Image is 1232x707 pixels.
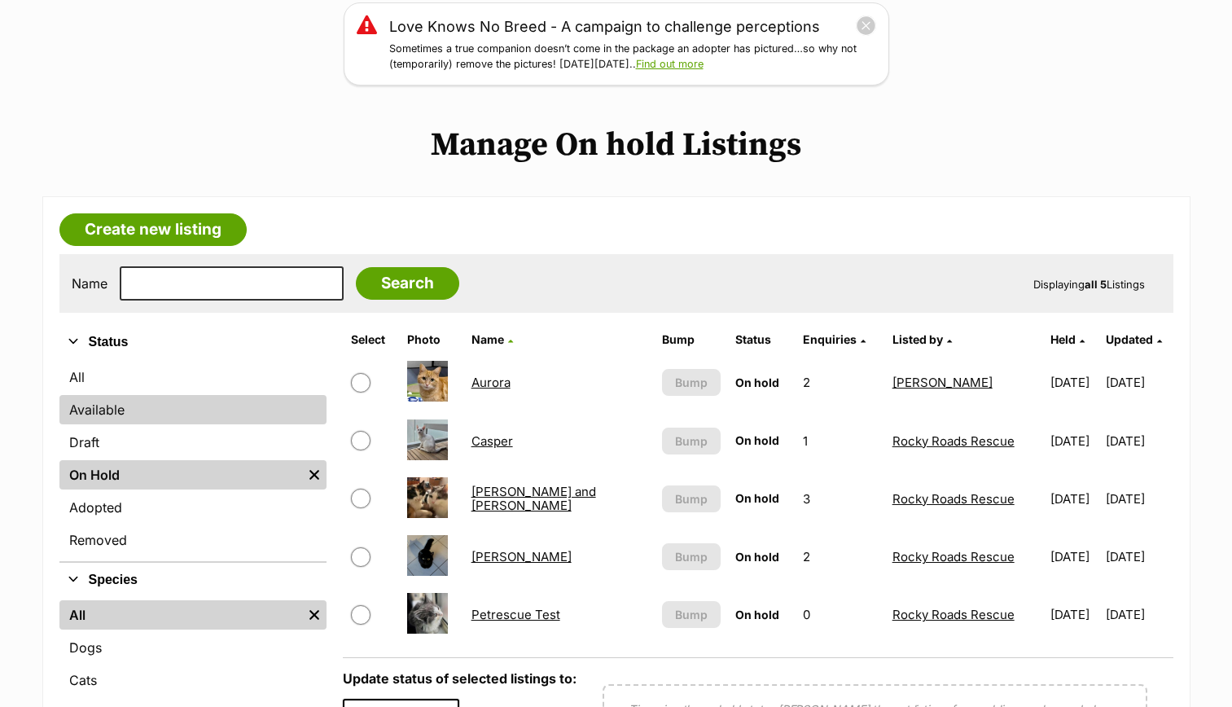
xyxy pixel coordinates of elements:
a: Held [1050,332,1085,346]
td: [DATE] [1106,354,1171,411]
td: 3 [796,471,884,527]
td: 1 [796,413,884,469]
a: Name [471,332,513,346]
td: 2 [796,354,884,411]
td: [DATE] [1044,529,1104,585]
button: close [856,15,876,36]
td: 2 [796,529,884,585]
input: Search [356,267,459,300]
span: Held [1050,332,1076,346]
div: Status [59,359,327,561]
span: On hold [735,550,779,564]
p: Sometimes a true companion doesn’t come in the package an adopter has pictured…so why not (tempor... [389,42,876,72]
a: [PERSON_NAME] and [PERSON_NAME] [471,484,596,513]
a: Enquiries [803,332,866,346]
a: Petrescue Test [471,607,560,622]
span: On hold [735,433,779,447]
span: On hold [735,375,779,389]
button: Bump [662,369,721,396]
a: Removed [59,525,327,555]
span: Name [471,332,504,346]
a: [PERSON_NAME] [892,375,993,390]
th: Photo [401,327,463,353]
th: Status [729,327,795,353]
a: Available [59,395,327,424]
span: Bump [675,374,708,391]
img: Jonte and Daisy [407,477,448,518]
button: Bump [662,543,721,570]
a: Create new listing [59,213,247,246]
a: Rocky Roads Rescue [892,549,1015,564]
a: Remove filter [302,600,327,630]
img: Casper [407,419,448,460]
button: Bump [662,601,721,628]
td: [DATE] [1044,413,1104,469]
span: Listed by [892,332,943,346]
th: Select [344,327,399,353]
a: On Hold [59,460,302,490]
span: Bump [675,606,708,623]
span: On hold [735,491,779,505]
td: [DATE] [1106,413,1171,469]
a: Love Knows No Breed - A campaign to challenge perceptions [389,15,820,37]
a: Find out more [636,58,704,70]
img: Petrescue Test [407,593,448,634]
a: [PERSON_NAME] [471,549,572,564]
td: [DATE] [1106,471,1171,527]
button: Status [59,332,327,353]
span: On hold [735,608,779,621]
td: 0 [796,586,884,643]
a: All [59,362,327,392]
td: [DATE] [1044,586,1104,643]
a: Dogs [59,633,327,662]
a: Rocky Roads Rescue [892,433,1015,449]
a: Listed by [892,332,952,346]
button: Species [59,569,327,591]
a: Remove filter [302,460,327,490]
td: [DATE] [1106,529,1171,585]
label: Name [72,276,107,291]
span: Displaying Listings [1033,278,1145,291]
a: Rocky Roads Rescue [892,607,1015,622]
th: Bump [655,327,727,353]
a: Draft [59,428,327,457]
td: [DATE] [1044,471,1104,527]
span: translation missing: en.admin.listings.index.attributes.enquiries [803,332,857,346]
a: All [59,600,302,630]
td: [DATE] [1044,354,1104,411]
a: Aurora [471,375,511,390]
label: Update status of selected listings to: [343,670,577,687]
span: Bump [675,548,708,565]
td: [DATE] [1106,586,1171,643]
strong: all 5 [1085,278,1107,291]
span: Bump [675,490,708,507]
a: Updated [1106,332,1162,346]
span: Bump [675,433,708,450]
button: Bump [662,485,721,512]
a: Casper [471,433,513,449]
button: Bump [662,428,721,455]
span: Updated [1106,332,1153,346]
a: Rocky Roads Rescue [892,491,1015,507]
a: Adopted [59,493,327,522]
a: Cats [59,665,327,695]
